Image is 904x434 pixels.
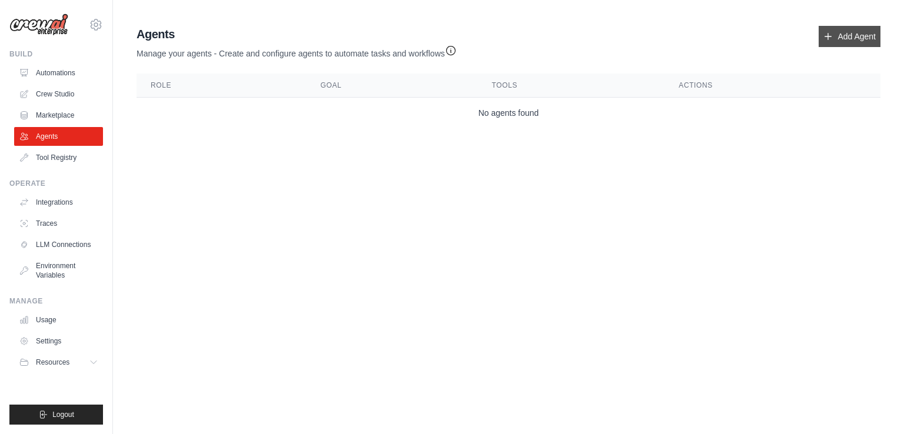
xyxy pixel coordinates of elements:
button: Resources [14,353,103,372]
button: Logout [9,405,103,425]
div: Operate [9,179,103,188]
p: Manage your agents - Create and configure agents to automate tasks and workflows [137,42,457,59]
a: Tool Registry [14,148,103,167]
h2: Agents [137,26,457,42]
div: Build [9,49,103,59]
a: Marketplace [14,106,103,125]
td: No agents found [137,98,880,129]
div: Manage [9,296,103,306]
a: LLM Connections [14,235,103,254]
span: Logout [52,410,74,419]
a: Usage [14,311,103,329]
a: Environment Variables [14,256,103,285]
th: Role [137,74,307,98]
a: Agents [14,127,103,146]
img: Logo [9,14,68,36]
a: Automations [14,64,103,82]
a: Traces [14,214,103,233]
th: Actions [664,74,880,98]
a: Integrations [14,193,103,212]
a: Add Agent [819,26,880,47]
th: Goal [307,74,478,98]
a: Settings [14,332,103,350]
th: Tools [478,74,665,98]
a: Crew Studio [14,85,103,104]
span: Resources [36,358,69,367]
